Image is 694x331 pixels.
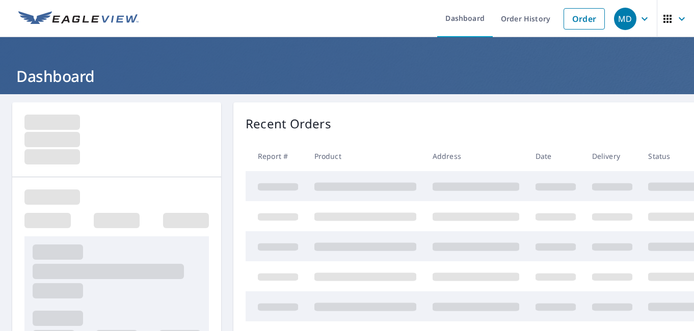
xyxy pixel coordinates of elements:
th: Product [306,141,424,171]
a: Order [564,8,605,30]
th: Delivery [584,141,640,171]
p: Recent Orders [246,115,331,133]
th: Date [527,141,584,171]
div: MD [614,8,636,30]
img: EV Logo [18,11,139,26]
th: Report # [246,141,306,171]
h1: Dashboard [12,66,682,87]
th: Address [424,141,527,171]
